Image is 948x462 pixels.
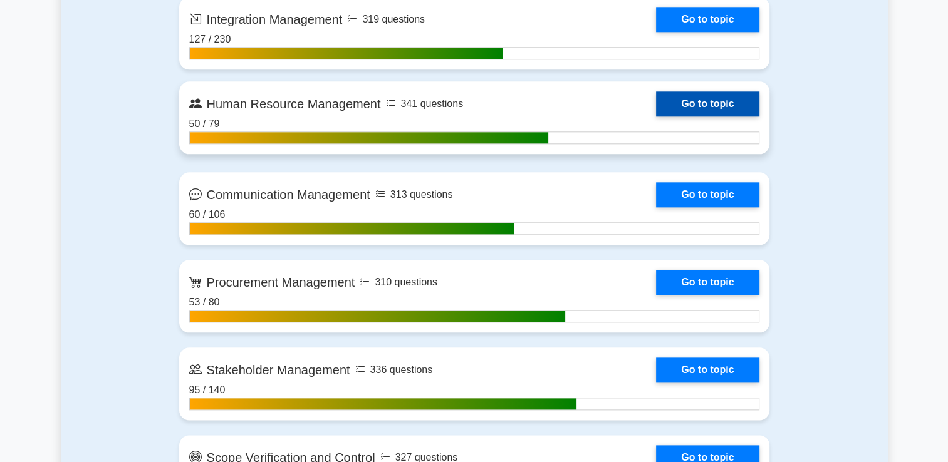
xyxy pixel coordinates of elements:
a: Go to topic [656,182,759,207]
a: Go to topic [656,270,759,295]
a: Go to topic [656,7,759,32]
a: Go to topic [656,357,759,382]
a: Go to topic [656,91,759,116]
